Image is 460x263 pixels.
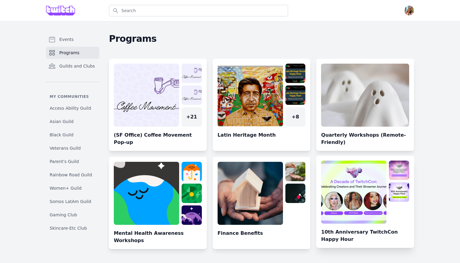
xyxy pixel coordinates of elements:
[46,94,99,99] p: My communities
[46,143,99,154] a: Veterans Guild
[50,212,77,218] span: Gaming Club
[50,132,74,138] span: Black Guild
[46,33,99,45] a: Events
[46,47,99,59] a: Programs
[50,185,81,191] span: Women+ Guild
[46,103,99,114] a: Access Ability Guild
[50,118,74,125] span: Asian Guild
[50,105,91,111] span: Access Ability Guild
[59,36,74,42] span: Events
[46,6,75,15] img: Grove
[50,198,91,205] span: Somos LatAm Guild
[109,33,414,44] h2: Programs
[50,158,79,165] span: Parent's Guild
[46,209,99,220] a: Gaming Club
[46,183,99,194] a: Women+ Guild
[50,145,81,151] span: Veterans Guild
[59,50,79,56] span: Programs
[109,5,288,16] input: Search
[50,225,87,231] span: Skincare-Etc Club
[59,63,95,69] span: Guilds and Clubs
[46,129,99,140] a: Black Guild
[46,196,99,207] a: Somos LatAm Guild
[46,156,99,167] a: Parent's Guild
[46,60,99,72] a: Guilds and Clubs
[46,33,99,230] nav: Sidebar
[50,172,92,178] span: Rainbow Road Guild
[46,169,99,180] a: Rainbow Road Guild
[46,223,99,234] a: Skincare-Etc Club
[46,116,99,127] a: Asian Guild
